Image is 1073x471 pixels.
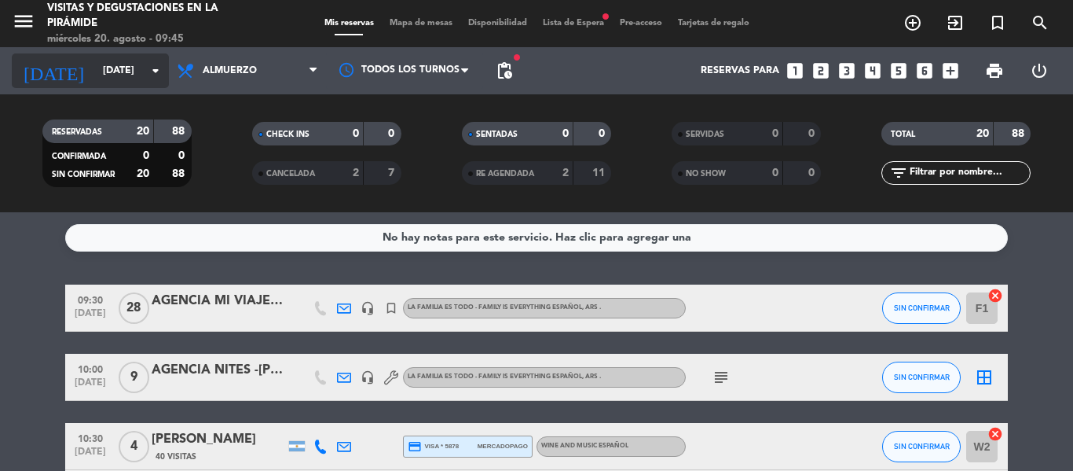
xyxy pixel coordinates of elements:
[891,131,915,138] span: TOTAL
[582,304,601,311] span: , ARS .
[612,19,670,28] span: Pre-acceso
[71,377,110,396] span: [DATE]
[119,362,149,393] span: 9
[940,61,961,81] i: add_box
[894,304,950,312] span: SIN CONFIRMAR
[837,61,857,81] i: looks_3
[476,131,518,138] span: SENTADAS
[808,167,818,178] strong: 0
[985,61,1004,80] span: print
[119,293,149,324] span: 28
[946,13,965,32] i: exit_to_app
[156,451,196,463] span: 40 Visitas
[541,443,628,449] span: Wine and Music Español
[808,128,818,139] strong: 0
[12,9,35,39] button: menu
[71,429,110,447] span: 10:30
[670,19,757,28] span: Tarjetas de regalo
[172,126,188,137] strong: 88
[712,368,731,387] i: subject
[862,61,883,81] i: looks_4
[12,9,35,33] i: menu
[353,167,359,178] strong: 2
[686,170,726,178] span: NO SHOW
[52,153,106,160] span: CONFIRMADA
[460,19,535,28] span: Disponibilidad
[361,370,375,385] i: headset_mic
[562,167,569,178] strong: 2
[975,368,994,387] i: border_all
[889,164,908,182] i: filter_list
[772,128,778,139] strong: 0
[71,308,110,326] span: [DATE]
[1030,61,1049,80] i: power_settings_new
[882,431,961,462] button: SIN CONFIRMAR
[353,128,359,139] strong: 0
[119,431,149,462] span: 4
[143,150,149,161] strong: 0
[894,442,950,451] span: SIN CONFIRMAR
[71,359,110,377] span: 10:00
[512,53,522,62] span: fiber_manual_record
[495,61,514,80] span: pending_actions
[152,360,285,381] div: AGENCIA NITES -[PERSON_NAME].
[408,373,601,380] span: La Familia es Todo - Family is Everything Español
[146,61,165,80] i: arrow_drop_down
[988,13,1007,32] i: turned_in_not
[478,441,528,451] span: mercadopago
[914,61,935,81] i: looks_6
[12,53,95,88] i: [DATE]
[317,19,382,28] span: Mis reservas
[137,168,149,179] strong: 20
[388,128,397,139] strong: 0
[152,429,285,450] div: [PERSON_NAME]
[772,167,778,178] strong: 0
[71,447,110,465] span: [DATE]
[1031,13,1049,32] i: search
[1012,128,1027,139] strong: 88
[382,19,460,28] span: Mapa de mesas
[361,301,375,315] i: headset_mic
[686,131,724,138] span: SERVIDAS
[383,229,691,247] div: No hay notas para este servicio. Haz clic para agregar una
[388,167,397,178] strong: 7
[592,167,608,178] strong: 11
[47,31,257,47] div: miércoles 20. agosto - 09:45
[987,288,1003,304] i: cancel
[882,293,961,324] button: SIN CONFIRMAR
[582,373,601,380] span: , ARS .
[894,373,950,381] span: SIN CONFIRMAR
[785,61,805,81] i: looks_one
[408,304,601,311] span: La Familia es Todo - Family is Everything Español
[71,290,110,308] span: 09:30
[535,19,612,28] span: Lista de Espera
[47,1,257,31] div: Visitas y degustaciones en La Pirámide
[266,131,309,138] span: CHECK INS
[266,170,315,178] span: CANCELADA
[408,440,459,454] span: visa * 5878
[52,128,102,136] span: RESERVADAS
[601,12,610,21] span: fiber_manual_record
[476,170,534,178] span: RE AGENDADA
[52,171,115,178] span: SIN CONFIRMAR
[987,426,1003,442] i: cancel
[888,61,909,81] i: looks_5
[976,128,989,139] strong: 20
[172,168,188,179] strong: 88
[203,65,257,76] span: Almuerzo
[384,301,398,315] i: turned_in_not
[152,291,285,311] div: AGENCIA MI VIAJE A MZA [MEDICAL_DATA] viagens
[903,13,922,32] i: add_circle_outline
[137,126,149,137] strong: 20
[408,440,422,454] i: credit_card
[599,128,608,139] strong: 0
[811,61,831,81] i: looks_two
[882,362,961,393] button: SIN CONFIRMAR
[701,65,779,76] span: Reservas para
[1016,47,1061,94] div: LOG OUT
[178,150,188,161] strong: 0
[562,128,569,139] strong: 0
[908,164,1030,182] input: Filtrar por nombre...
